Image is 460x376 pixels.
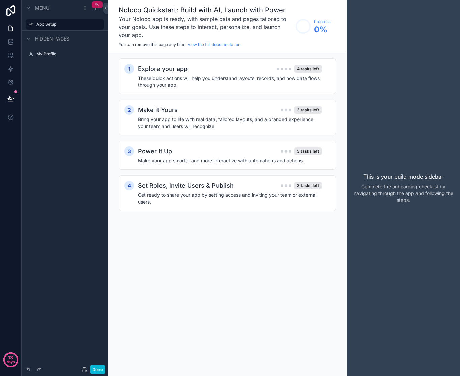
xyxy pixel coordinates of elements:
h4: These quick actions will help you understand layouts, records, and how data flows through your app. [138,75,322,88]
h1: Noloco Quickstart: Build with AI, Launch with Power [119,5,292,15]
button: Done [90,365,105,374]
h4: Get ready to share your app by setting access and inviting your team or external users. [138,192,322,205]
h3: Your Noloco app is ready, with sample data and pages tailored to your goals. Use these steps to i... [119,15,292,39]
label: My Profile [36,51,103,57]
p: This is your build mode sidebar [363,172,443,181]
div: 3 tasks left [294,182,322,189]
p: days [7,357,15,367]
span: Menu [35,5,49,11]
span: Progress [314,19,330,24]
p: Complete the onboarding checklist by navigating through the app and following the steps. [352,183,455,204]
div: 3 [124,146,134,156]
span: You can remove this page any time. [119,42,186,47]
label: App Setup [36,22,100,27]
div: scrollable content [108,53,347,230]
div: 1 [124,64,134,74]
div: 2 [124,105,134,115]
h2: Explore your app [138,64,188,74]
span: 0 % [314,24,330,35]
h4: Bring your app to life with real data, tailored layouts, and a branded experience your team and u... [138,116,322,130]
div: 3 tasks left [294,106,322,114]
span: Hidden pages [35,35,69,42]
h4: Make your app smarter and more interactive with automations and actions. [138,157,322,164]
div: 4 [124,181,134,190]
h2: Set Roles, Invite Users & Publish [138,181,234,190]
p: 13 [8,354,13,361]
a: View the full documentation. [188,42,241,47]
h2: Make it Yours [138,105,178,115]
h2: Power It Up [138,146,172,156]
div: 3 tasks left [294,147,322,155]
div: 4 tasks left [294,65,322,73]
